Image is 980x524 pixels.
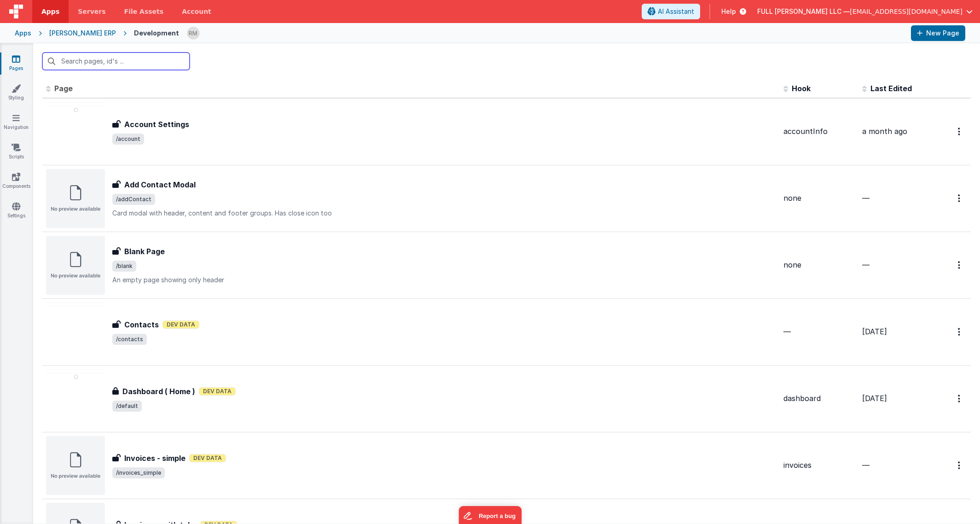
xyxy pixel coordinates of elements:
span: — [862,193,870,203]
span: [DATE] [862,327,887,336]
button: Options [952,189,967,208]
div: none [783,193,855,204]
span: [EMAIL_ADDRESS][DOMAIN_NAME] [850,7,963,16]
span: Last Edited [870,84,912,93]
span: /default [112,401,142,412]
span: AI Assistant [658,7,694,16]
p: Card modal with header, content and footer groups. Has close icon too [112,209,776,218]
span: /invoices_simple [112,467,165,478]
div: none [783,260,855,270]
button: Options [952,122,967,141]
h3: Blank Page [124,246,165,257]
span: /addContact [112,194,155,205]
span: a month ago [862,127,907,136]
div: Apps [15,29,31,38]
span: Servers [78,7,105,16]
span: Page [54,84,73,93]
button: Options [952,322,967,341]
input: Search pages, id's ... [42,52,190,70]
div: invoices [783,460,855,471]
span: /account [112,134,144,145]
div: dashboard [783,393,855,404]
div: Development [134,29,179,38]
span: Help [721,7,736,16]
button: Options [952,256,967,274]
h3: Add Contact Modal [124,179,196,190]
span: Dev Data [162,320,199,329]
h3: Invoices - simple [124,453,186,464]
button: Options [952,456,967,475]
p: An empty page showing only header [112,275,776,285]
span: File Assets [124,7,164,16]
div: accountInfo [783,126,855,137]
h3: Contacts [124,319,159,330]
span: Dev Data [189,454,226,462]
span: FULL [PERSON_NAME] LLC — [757,7,850,16]
span: /contacts [112,334,147,345]
span: Dev Data [199,387,236,396]
span: [DATE] [862,394,887,403]
span: — [862,260,870,269]
button: AI Assistant [642,4,700,19]
button: New Page [911,25,965,41]
span: Hook [792,84,811,93]
h3: Dashboard ( Home ) [122,386,195,397]
h3: Account Settings [124,119,189,130]
span: /blank [112,261,136,272]
span: Apps [41,7,59,16]
button: Options [952,389,967,408]
span: — [862,460,870,470]
img: b13c88abc1fc393ceceb84a58fc04ef4 [187,27,200,40]
div: [PERSON_NAME] ERP [49,29,116,38]
span: — [783,327,791,336]
button: FULL [PERSON_NAME] LLC — [EMAIL_ADDRESS][DOMAIN_NAME] [757,7,973,16]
